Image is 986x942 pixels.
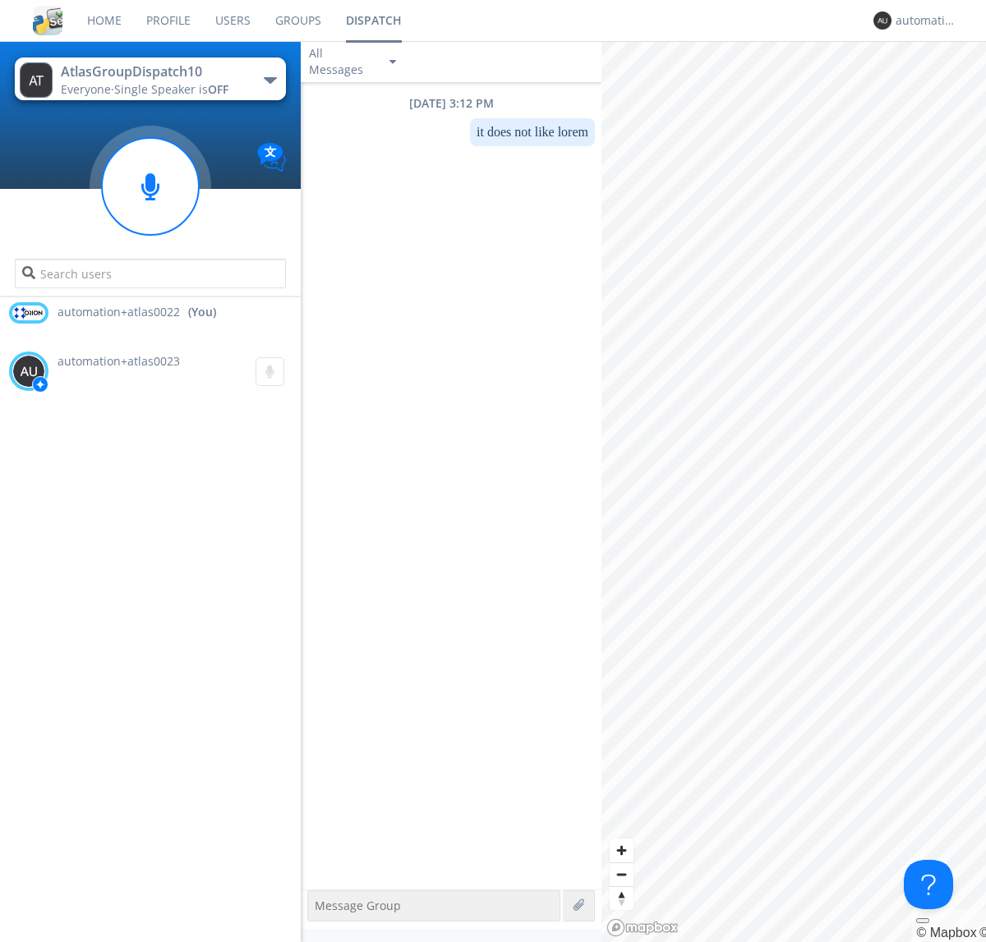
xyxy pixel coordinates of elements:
div: AtlasGroupDispatch10 [61,62,246,81]
dc-p: it does not like lorem [477,125,588,140]
button: Reset bearing to north [610,886,634,910]
div: Everyone · [61,81,246,98]
span: Single Speaker is [114,81,228,97]
img: 373638.png [12,355,45,388]
img: 373638.png [873,11,892,30]
a: Mapbox [916,926,976,940]
img: cddb5a64eb264b2086981ab96f4c1ba7 [33,6,62,35]
div: All Messages [309,45,375,78]
img: 373638.png [20,62,53,98]
button: AtlasGroupDispatch10Everyone·Single Speaker isOFF [15,57,285,100]
span: Reset bearing to north [610,887,634,910]
button: Zoom in [610,839,634,862]
button: Zoom out [610,862,634,886]
span: automation+atlas0022 [58,304,180,320]
img: orion-labs-logo.svg [12,306,45,320]
span: automation+atlas0023 [58,353,180,369]
input: Search users [15,259,285,288]
button: Toggle attribution [916,918,929,923]
span: OFF [208,81,228,97]
a: Mapbox logo [606,918,679,937]
img: caret-down-sm.svg [389,60,396,64]
div: [DATE] 3:12 PM [301,95,601,112]
img: Translation enabled [257,143,286,172]
div: (You) [188,304,216,320]
div: automation+atlas0022 [896,12,957,29]
iframe: Toggle Customer Support [904,860,953,909]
